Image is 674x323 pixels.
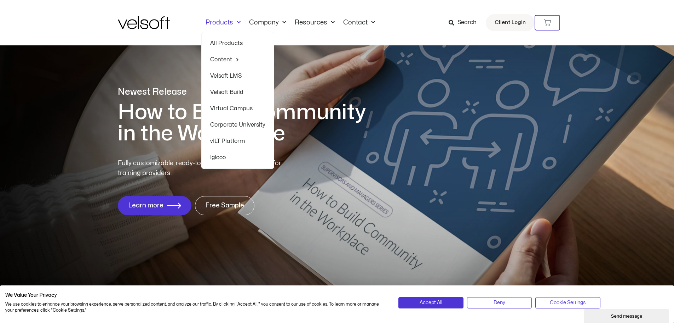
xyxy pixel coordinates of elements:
[118,196,191,215] a: Learn more
[449,17,482,29] a: Search
[210,68,265,84] a: Velsoft LMS
[467,297,532,308] button: Deny all cookies
[550,299,586,307] span: Cookie Settings
[495,18,526,27] span: Client Login
[118,86,376,98] p: Newest Release
[486,14,535,31] a: Client Login
[118,102,376,144] h1: How to Build Community in the Workplace
[201,19,245,27] a: ProductsMenu Toggle
[201,19,379,27] nav: Menu
[5,292,388,299] h2: We Value Your Privacy
[201,32,274,169] ul: ProductsMenu Toggle
[195,196,254,215] a: Free Sample
[210,133,265,149] a: vILT Platform
[5,301,388,313] p: We use cookies to enhance your browsing experience, serve personalized content, and analyze our t...
[205,202,244,209] span: Free Sample
[494,299,505,307] span: Deny
[128,202,163,209] span: Learn more
[339,19,379,27] a: ContactMenu Toggle
[118,158,294,178] p: Fully customizable, ready-to-deliver training content for training providers.
[210,117,265,133] a: Corporate University
[245,19,290,27] a: CompanyMenu Toggle
[210,149,265,166] a: Iglooo
[457,18,477,27] span: Search
[210,51,265,68] a: ContentMenu Toggle
[210,84,265,100] a: Velsoft Build
[210,35,265,51] a: All Products
[290,19,339,27] a: ResourcesMenu Toggle
[420,299,442,307] span: Accept All
[398,297,463,308] button: Accept all cookies
[584,307,670,323] iframe: chat widget
[210,100,265,117] a: Virtual Campus
[535,297,600,308] button: Adjust cookie preferences
[118,16,170,29] img: Velsoft Training Materials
